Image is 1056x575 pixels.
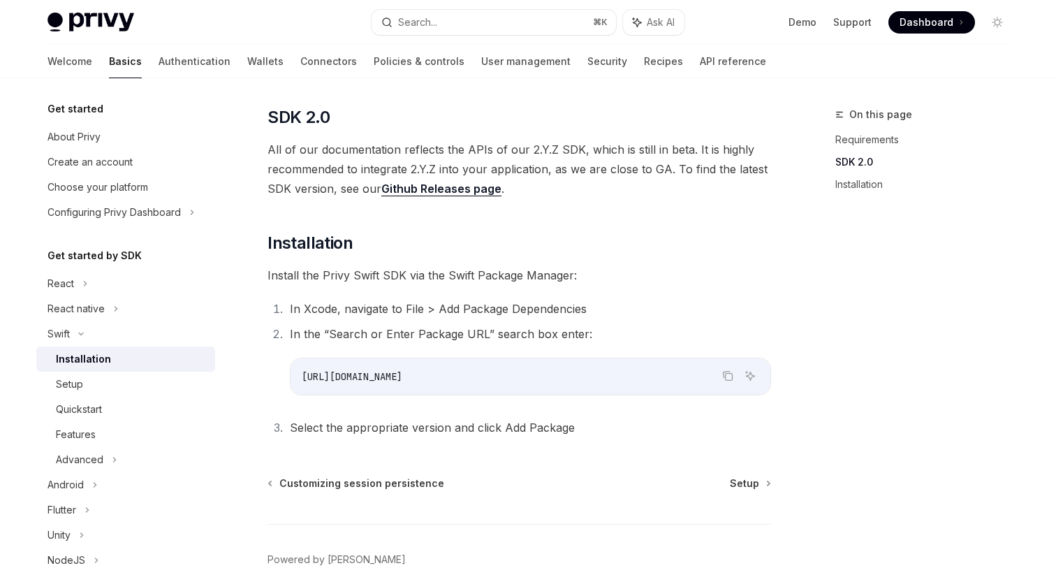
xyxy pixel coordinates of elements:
span: Ask AI [647,15,675,29]
div: Advanced [56,451,103,468]
li: In the “Search or Enter Package URL” search box enter: [286,324,771,395]
div: React native [47,300,105,317]
div: Search... [398,14,437,31]
div: Setup [56,376,83,393]
span: [URL][DOMAIN_NAME] [302,370,402,383]
div: Flutter [47,502,76,518]
a: Demo [789,15,816,29]
span: SDK 2.0 [267,106,330,129]
a: Wallets [247,45,284,78]
div: React [47,275,74,292]
a: About Privy [36,124,215,150]
a: Setup [730,476,770,490]
a: Connectors [300,45,357,78]
li: In Xcode, navigate to File > Add Package Dependencies [286,299,771,319]
span: Setup [730,476,759,490]
a: Welcome [47,45,92,78]
button: Search...⌘K [372,10,616,35]
div: Swift [47,326,70,342]
h5: Get started by SDK [47,247,142,264]
a: Security [587,45,627,78]
button: Copy the contents from the code block [719,367,737,385]
div: Installation [56,351,111,367]
a: Customizing session persistence [269,476,444,490]
h5: Get started [47,101,103,117]
div: About Privy [47,129,101,145]
span: Install the Privy Swift SDK via the Swift Package Manager: [267,265,771,285]
a: Create an account [36,150,215,175]
a: Basics [109,45,142,78]
li: Select the appropriate version and click Add Package [286,418,771,437]
div: Unity [47,527,71,544]
span: Customizing session persistence [279,476,444,490]
div: Android [47,476,84,493]
a: Support [833,15,872,29]
a: Features [36,422,215,447]
div: Configuring Privy Dashboard [47,204,181,221]
a: User management [481,45,571,78]
div: Features [56,426,96,443]
div: Choose your platform [47,179,148,196]
a: Authentication [159,45,230,78]
a: Powered by [PERSON_NAME] [267,553,406,567]
a: Installation [835,173,1020,196]
a: Policies & controls [374,45,464,78]
a: Choose your platform [36,175,215,200]
a: Quickstart [36,397,215,422]
a: Recipes [644,45,683,78]
div: Create an account [47,154,133,170]
button: Ask AI [741,367,759,385]
span: ⌘ K [593,17,608,28]
div: NodeJS [47,552,85,569]
a: Requirements [835,129,1020,151]
a: API reference [700,45,766,78]
button: Toggle dark mode [986,11,1009,34]
a: Dashboard [888,11,975,34]
a: Setup [36,372,215,397]
span: Dashboard [900,15,953,29]
span: All of our documentation reflects the APIs of our 2.Y.Z SDK, which is still in beta. It is highly... [267,140,771,198]
span: On this page [849,106,912,123]
a: Github Releases page [381,182,501,196]
span: Installation [267,232,353,254]
button: Ask AI [623,10,684,35]
a: Installation [36,347,215,372]
div: Quickstart [56,401,102,418]
a: SDK 2.0 [835,151,1020,173]
img: light logo [47,13,134,32]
